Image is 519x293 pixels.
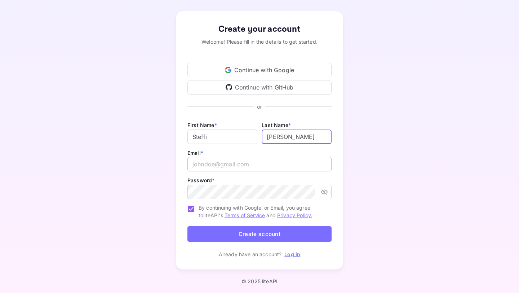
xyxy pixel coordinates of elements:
[199,204,326,219] span: By continuing with Google, or Email, you agree to liteAPI's and
[187,38,332,45] div: Welcome! Please fill in the details to get started.
[187,157,332,171] input: johndoe@gmail.com
[262,122,291,128] label: Last Name
[262,130,332,144] input: Doe
[277,212,312,218] a: Privacy Policy.
[187,130,257,144] input: John
[187,63,332,77] div: Continue with Google
[318,185,331,198] button: toggle password visibility
[187,80,332,95] div: Continue with GitHub
[284,251,300,257] a: Log in
[219,250,282,258] p: Already have an account?
[187,226,332,242] button: Create account
[187,150,203,156] label: Email
[187,122,217,128] label: First Name
[225,212,265,218] a: Terms of Service
[241,278,278,284] p: © 2025 liteAPI
[187,23,332,36] div: Create your account
[187,177,214,183] label: Password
